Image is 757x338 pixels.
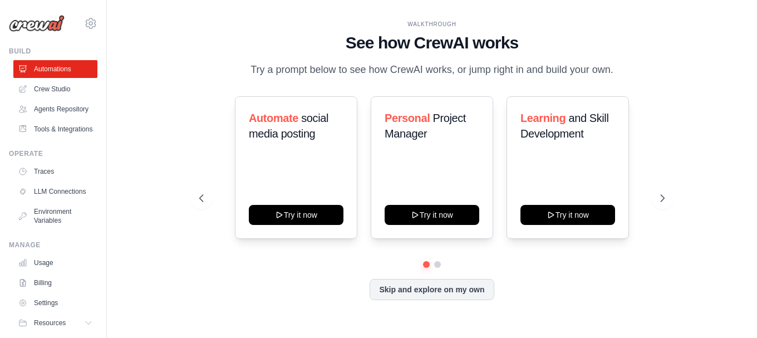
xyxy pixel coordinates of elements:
[9,241,97,249] div: Manage
[249,205,343,225] button: Try it now
[245,62,619,78] p: Try a prompt below to see how CrewAI works, or jump right in and build your own.
[13,60,97,78] a: Automations
[249,112,298,124] span: Automate
[370,279,494,300] button: Skip and explore on my own
[13,183,97,200] a: LLM Connections
[701,285,757,338] iframe: Chat Widget
[385,112,430,124] span: Personal
[385,205,479,225] button: Try it now
[13,120,97,138] a: Tools & Integrations
[13,80,97,98] a: Crew Studio
[13,163,97,180] a: Traces
[34,319,66,327] span: Resources
[13,254,97,272] a: Usage
[199,33,664,53] h1: See how CrewAI works
[520,112,608,140] span: and Skill Development
[13,314,97,332] button: Resources
[13,100,97,118] a: Agents Repository
[520,205,615,225] button: Try it now
[520,112,566,124] span: Learning
[13,203,97,229] a: Environment Variables
[249,112,328,140] span: social media posting
[13,294,97,312] a: Settings
[199,20,664,28] div: WALKTHROUGH
[9,15,65,32] img: Logo
[9,47,97,56] div: Build
[9,149,97,158] div: Operate
[385,112,466,140] span: Project Manager
[13,274,97,292] a: Billing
